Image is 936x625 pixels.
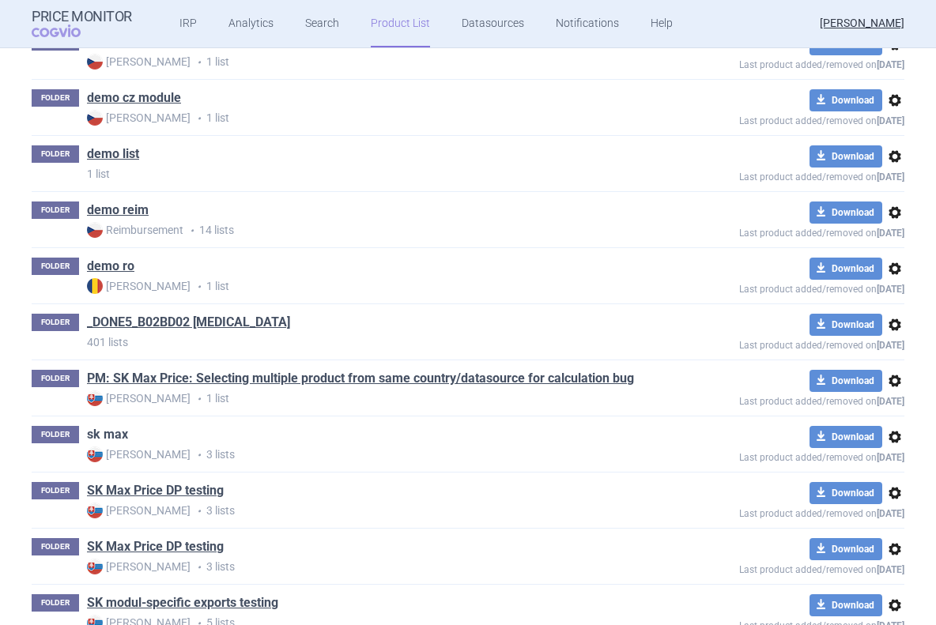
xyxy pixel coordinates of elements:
[877,171,904,183] strong: [DATE]
[87,166,643,182] p: 1 list
[87,390,103,406] img: SK
[87,222,183,238] strong: Reimbursement
[32,594,79,612] p: FOLDER
[87,314,290,334] h1: _DONE5_B02BD02 COAGULATION FACTOR VIII
[643,168,904,183] p: Last product added/removed on
[877,228,904,239] strong: [DATE]
[87,54,103,70] img: CZ
[87,503,643,519] p: 3 lists
[810,482,882,504] button: Download
[87,334,643,350] p: 401 lists
[32,314,79,331] p: FOLDER
[32,9,132,24] strong: Price Monitor
[643,224,904,239] p: Last product added/removed on
[87,559,191,574] strong: [PERSON_NAME]
[87,559,103,574] img: SK
[87,110,191,126] strong: [PERSON_NAME]
[87,314,290,331] a: _DONE5_B02BD02 [MEDICAL_DATA]
[87,89,181,110] h1: demo cz module
[87,426,128,443] a: sk max
[643,560,904,575] p: Last product added/removed on
[191,503,206,519] i: •
[87,446,103,462] img: SK
[191,559,206,575] i: •
[87,390,191,406] strong: [PERSON_NAME]
[87,110,643,126] p: 1 list
[191,447,206,463] i: •
[877,115,904,126] strong: [DATE]
[87,446,191,462] strong: [PERSON_NAME]
[810,370,882,392] button: Download
[87,594,278,615] h1: SK modul-specific exports testing
[87,89,181,107] a: demo cz module
[32,24,103,37] span: COGVIO
[877,452,904,463] strong: [DATE]
[810,201,882,224] button: Download
[87,278,191,294] strong: [PERSON_NAME]
[87,201,149,219] a: demo reim
[643,55,904,70] p: Last product added/removed on
[87,201,149,222] h1: demo reim
[32,89,79,107] p: FOLDER
[877,340,904,351] strong: [DATE]
[810,594,882,616] button: Download
[87,54,643,70] p: 1 list
[87,54,191,70] strong: [PERSON_NAME]
[810,89,882,111] button: Download
[87,370,634,387] a: PM: SK Max Price: Selecting multiple product from same country/datasource for calculation bug
[810,145,882,168] button: Download
[643,504,904,519] p: Last product added/removed on
[87,258,134,278] h1: demo ro
[32,538,79,555] p: FOLDER
[810,314,882,336] button: Download
[87,594,278,612] a: SK modul-specific exports testing
[87,145,139,163] a: demo list
[32,426,79,443] p: FOLDER
[877,564,904,575] strong: [DATE]
[87,278,103,294] img: RO
[32,201,79,219] p: FOLDER
[877,284,904,295] strong: [DATE]
[32,258,79,275] p: FOLDER
[87,538,224,555] a: SK Max Price DP testing
[87,222,643,239] p: 14 lists
[87,482,224,503] h1: SK Max Price DP testing
[643,392,904,407] p: Last product added/removed on
[877,59,904,70] strong: [DATE]
[643,336,904,351] p: Last product added/removed on
[87,446,643,463] p: 3 lists
[183,223,199,239] i: •
[191,279,206,295] i: •
[87,503,103,518] img: SK
[87,222,103,238] img: CZ
[87,145,139,166] h1: demo list
[643,280,904,295] p: Last product added/removed on
[877,396,904,407] strong: [DATE]
[810,538,882,560] button: Download
[877,508,904,519] strong: [DATE]
[32,370,79,387] p: FOLDER
[87,482,224,499] a: SK Max Price DP testing
[87,110,103,126] img: CZ
[810,258,882,280] button: Download
[87,503,191,518] strong: [PERSON_NAME]
[87,559,643,575] p: 3 lists
[87,390,643,407] p: 1 list
[87,258,134,275] a: demo ro
[191,391,206,407] i: •
[191,111,206,126] i: •
[810,426,882,448] button: Download
[32,9,132,39] a: Price MonitorCOGVIO
[87,370,634,390] h1: PM: SK Max Price: Selecting multiple product from same country/datasource for calculation bug
[643,448,904,463] p: Last product added/removed on
[643,111,904,126] p: Last product added/removed on
[87,538,224,559] h1: SK Max Price DP testing
[32,145,79,163] p: FOLDER
[87,426,128,446] h1: sk max
[87,278,643,295] p: 1 list
[32,482,79,499] p: FOLDER
[191,55,206,70] i: •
